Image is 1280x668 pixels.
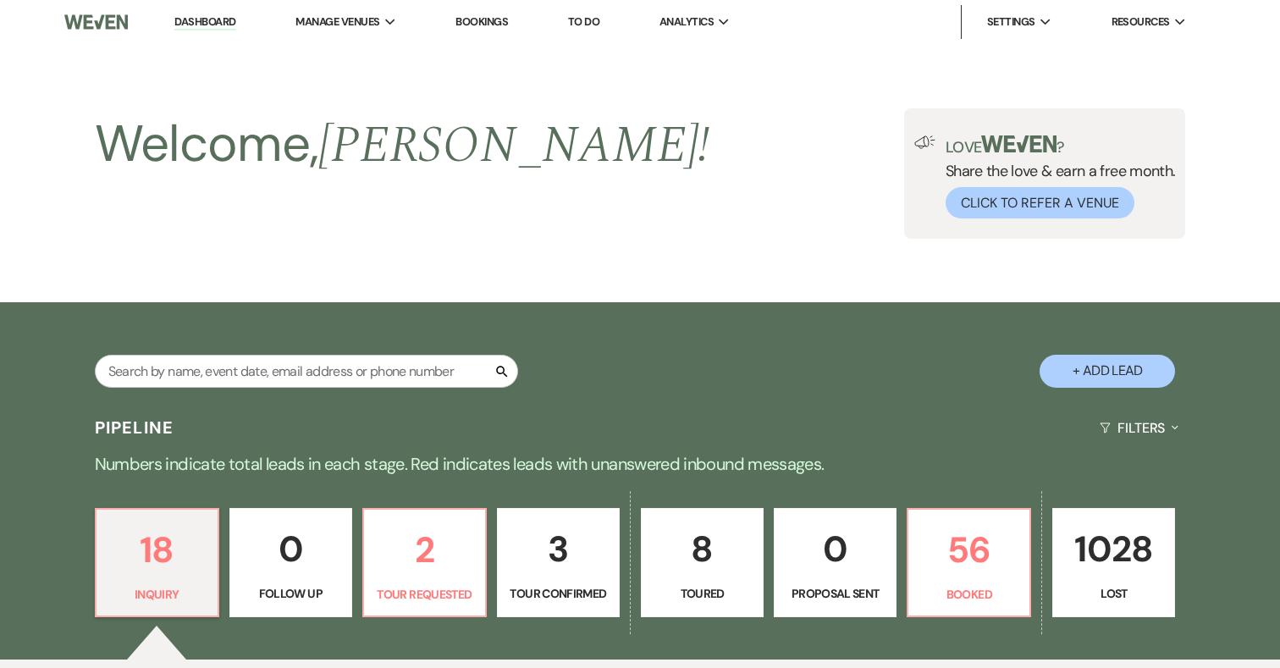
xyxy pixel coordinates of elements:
[107,585,207,604] p: Inquiry
[374,522,475,578] p: 2
[914,135,935,149] img: loud-speaker-illustration.svg
[1040,355,1175,388] button: + Add Lead
[652,584,753,603] p: Toured
[95,508,219,618] a: 18Inquiry
[318,107,709,185] span: [PERSON_NAME] !
[95,416,174,439] h3: Pipeline
[107,522,207,578] p: 18
[987,14,1035,30] span: Settings
[641,508,764,618] a: 8Toured
[946,135,1176,155] p: Love ?
[362,508,487,618] a: 2Tour Requested
[659,14,714,30] span: Analytics
[240,521,341,577] p: 0
[935,135,1176,218] div: Share the love & earn a free month.
[95,108,710,181] h2: Welcome,
[652,521,753,577] p: 8
[919,585,1019,604] p: Booked
[1063,584,1164,603] p: Lost
[508,584,609,603] p: Tour Confirmed
[946,187,1134,218] button: Click to Refer a Venue
[774,508,897,618] a: 0Proposal Sent
[981,135,1057,152] img: weven-logo-green.svg
[95,355,518,388] input: Search by name, event date, email address or phone number
[1063,521,1164,577] p: 1028
[1052,508,1175,618] a: 1028Lost
[919,522,1019,578] p: 56
[1093,406,1185,450] button: Filters
[785,521,886,577] p: 0
[907,508,1031,618] a: 56Booked
[174,14,235,30] a: Dashboard
[64,4,128,40] img: Weven Logo
[229,508,352,618] a: 0Follow Up
[374,585,475,604] p: Tour Requested
[568,14,599,29] a: To Do
[785,584,886,603] p: Proposal Sent
[295,14,379,30] span: Manage Venues
[30,450,1250,478] p: Numbers indicate total leads in each stage. Red indicates leads with unanswered inbound messages.
[240,584,341,603] p: Follow Up
[508,521,609,577] p: 3
[497,508,620,618] a: 3Tour Confirmed
[455,14,508,29] a: Bookings
[1112,14,1170,30] span: Resources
